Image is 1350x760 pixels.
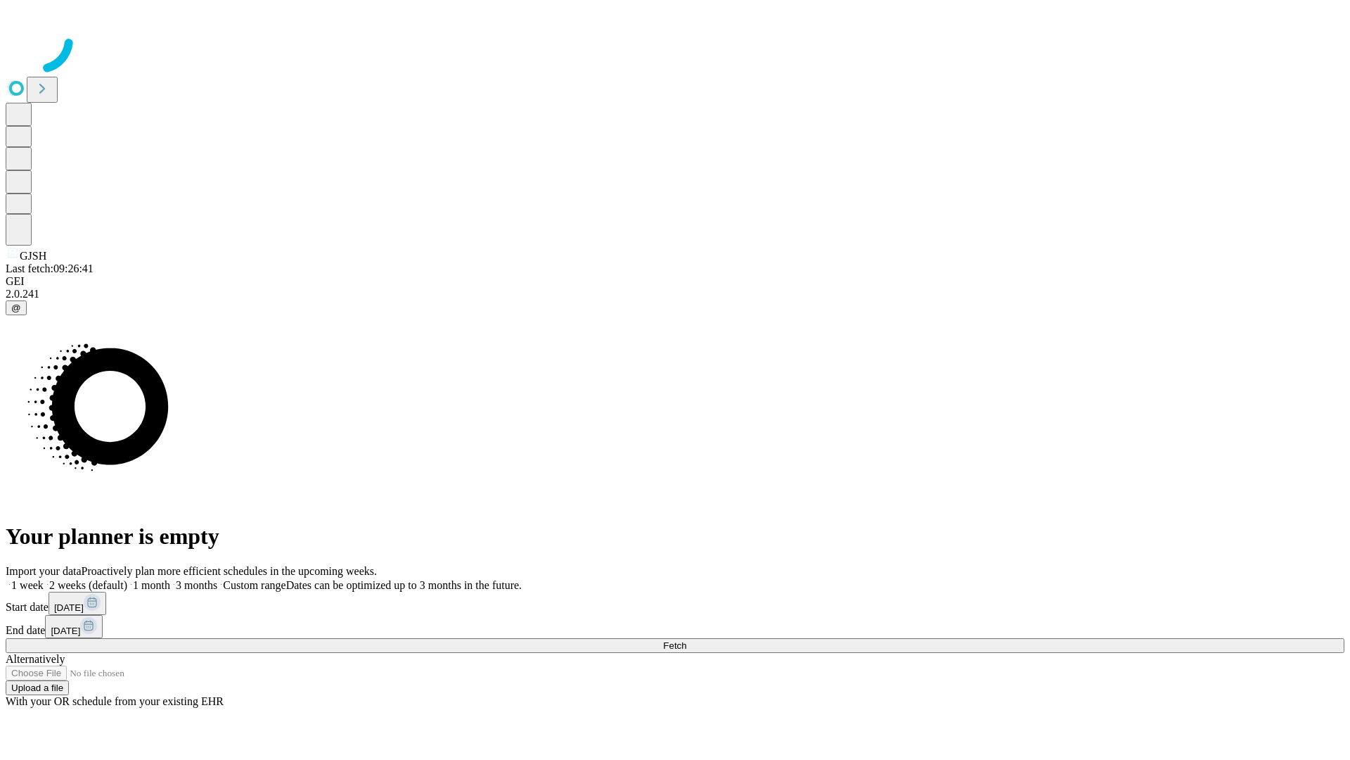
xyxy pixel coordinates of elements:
[663,640,686,651] span: Fetch
[6,300,27,315] button: @
[6,615,1344,638] div: End date
[6,592,1344,615] div: Start date
[223,579,285,591] span: Custom range
[11,579,44,591] span: 1 week
[176,579,217,591] span: 3 months
[6,275,1344,288] div: GEI
[286,579,522,591] span: Dates can be optimized up to 3 months in the future.
[82,565,377,577] span: Proactively plan more efficient schedules in the upcoming weeks.
[6,288,1344,300] div: 2.0.241
[6,638,1344,653] button: Fetch
[6,680,69,695] button: Upload a file
[49,592,106,615] button: [DATE]
[133,579,170,591] span: 1 month
[54,602,84,613] span: [DATE]
[6,565,82,577] span: Import your data
[6,262,94,274] span: Last fetch: 09:26:41
[6,524,1344,550] h1: Your planner is empty
[20,250,46,262] span: GJSH
[11,303,21,313] span: @
[45,615,103,638] button: [DATE]
[6,695,224,707] span: With your OR schedule from your existing EHR
[49,579,127,591] span: 2 weeks (default)
[51,626,80,636] span: [DATE]
[6,653,65,665] span: Alternatively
